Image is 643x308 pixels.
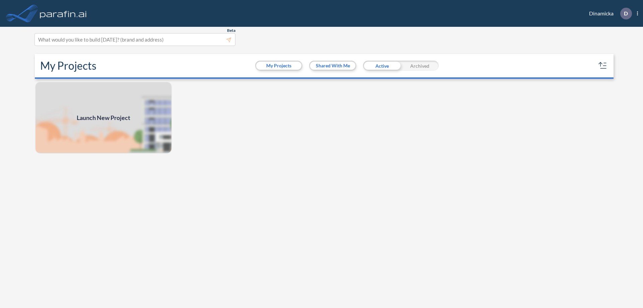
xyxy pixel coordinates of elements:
[310,62,355,70] button: Shared With Me
[39,7,88,20] img: logo
[227,28,235,33] span: Beta
[597,60,608,71] button: sort
[363,61,401,71] div: Active
[35,81,172,154] a: Launch New Project
[256,62,301,70] button: My Projects
[579,8,638,19] div: Dinamicka
[77,113,130,122] span: Launch New Project
[401,61,439,71] div: Archived
[35,81,172,154] img: add
[624,10,628,16] p: D
[40,59,96,72] h2: My Projects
